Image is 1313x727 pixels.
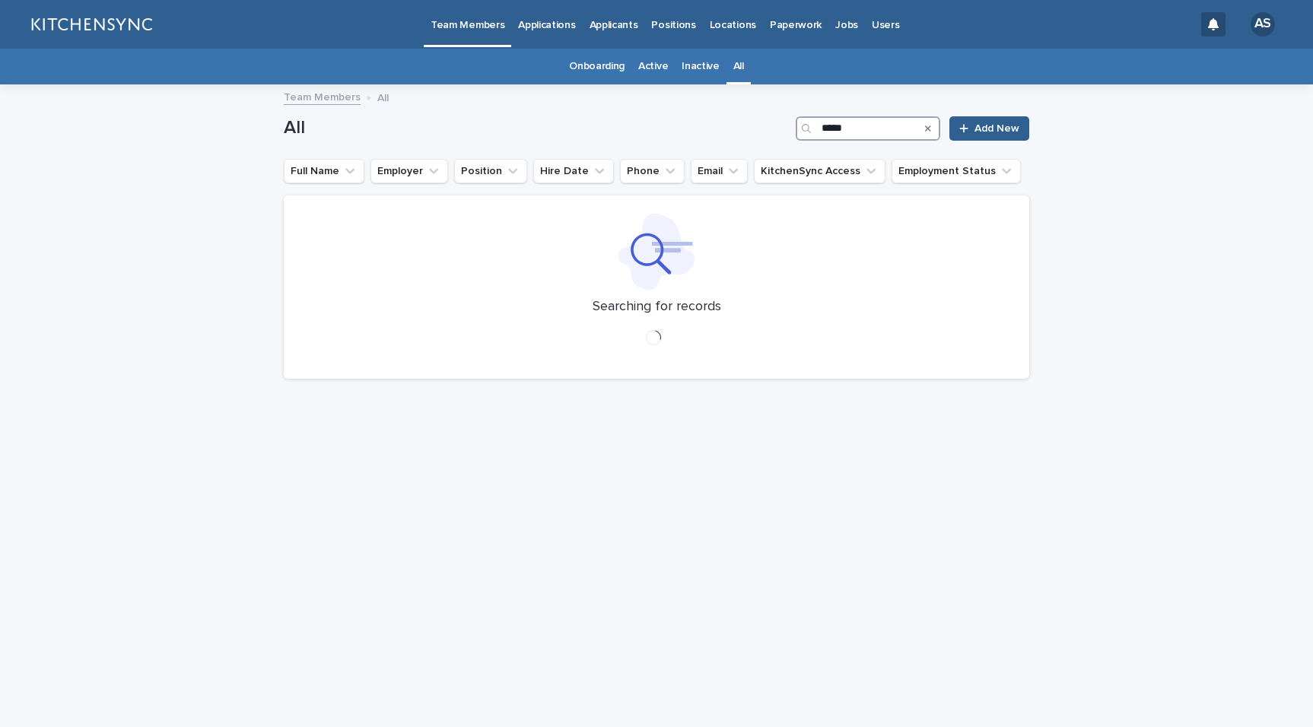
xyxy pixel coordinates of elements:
[284,87,361,105] a: Team Members
[30,9,152,40] img: lGNCzQTxQVKGkIr0XjOy
[682,49,720,84] a: Inactive
[377,88,389,105] p: All
[284,159,364,183] button: Full Name
[892,159,1021,183] button: Employment Status
[620,159,685,183] button: Phone
[284,117,790,139] h1: All
[733,49,744,84] a: All
[974,123,1019,134] span: Add New
[593,299,721,316] p: Searching for records
[569,49,625,84] a: Onboarding
[533,159,614,183] button: Hire Date
[691,159,748,183] button: Email
[1251,12,1275,37] div: AS
[796,116,940,141] input: Search
[370,159,448,183] button: Employer
[949,116,1029,141] a: Add New
[754,159,885,183] button: KitchenSync Access
[638,49,668,84] a: Active
[454,159,527,183] button: Position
